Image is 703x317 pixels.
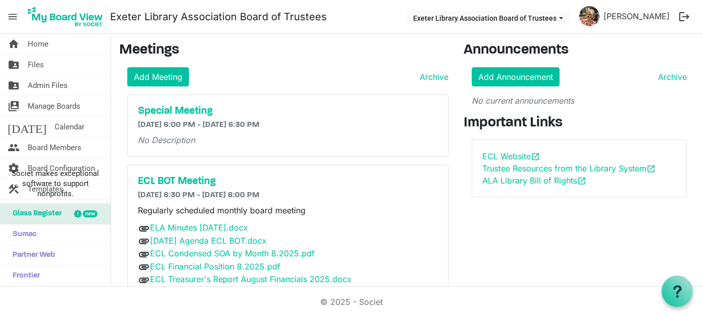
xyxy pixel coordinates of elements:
[320,297,383,307] a: © 2025 - Societ
[138,261,150,273] span: attachment
[654,71,687,83] a: Archive
[5,168,106,199] span: Societ makes exceptional software to support nonprofits.
[28,55,44,75] span: Files
[482,163,656,173] a: Trustee Resources from the Library Systemopen_in_new
[8,158,20,178] span: settings
[674,6,695,27] button: logout
[8,96,20,116] span: switch_account
[28,138,81,158] span: Board Members
[8,266,40,286] span: Frontier
[472,95,687,107] p: No current announcements
[8,34,20,54] span: home
[8,55,20,75] span: folder_shared
[138,222,150,235] span: attachment
[407,11,570,25] button: Exeter Library Association Board of Trustees dropdownbutton
[8,245,55,265] span: Partner Web
[138,191,438,200] h6: [DATE] 6:30 PM - [DATE] 8:00 PM
[472,67,560,86] a: Add Announcement
[150,222,248,233] a: ELA Minutes [DATE].docx
[150,248,315,258] a: ECL Condensed SOA by Month 8.2025.pdf
[150,261,280,271] a: ECL Financial Position 8.2025.pdf
[127,67,189,86] a: Add Meeting
[110,7,327,27] a: Exeter Library Association Board of Trustees
[83,210,97,217] div: new
[119,42,449,59] h3: Meetings
[599,6,674,26] a: [PERSON_NAME]
[3,7,22,26] span: menu
[138,120,438,130] h6: [DATE] 6:00 PM - [DATE] 6:30 PM
[25,4,106,29] img: My Board View Logo
[8,224,36,245] span: Sumac
[482,175,586,186] a: ALA Library Bill of Rightsopen_in_new
[464,115,695,132] h3: Important Links
[416,71,448,83] a: Archive
[138,204,438,216] p: Regularly scheduled monthly board meeting
[577,176,586,186] span: open_in_new
[8,204,62,224] span: Glass Register
[8,75,20,96] span: folder_shared
[482,151,540,161] a: ECL Websiteopen_in_new
[138,105,438,117] a: Special Meeting
[138,274,150,286] span: attachment
[8,117,46,137] span: [DATE]
[464,42,695,59] h3: Announcements
[138,134,438,146] p: No Description
[646,164,656,173] span: open_in_new
[531,152,540,161] span: open_in_new
[138,175,438,188] a: ECL BOT Meeting
[138,248,150,260] span: attachment
[28,75,68,96] span: Admin Files
[28,34,48,54] span: Home
[138,235,150,247] span: attachment
[25,4,110,29] a: My Board View Logo
[28,158,95,178] span: Board Configuration
[150,236,267,246] a: [DATE] Agenda ECL BOT.docx
[150,274,351,284] a: ECL Treasurer's Report August Financials 2025.docx
[28,96,80,116] span: Manage Boards
[55,117,84,137] span: Calendar
[579,6,599,26] img: oiUq6S1lSyLOqxOgPlXYhI3g0FYm13iA4qhAgY5oJQiVQn4Ddg2A9SORYVWq4Lz4pb3-biMLU3tKDRk10OVDzQ_thumb.png
[8,138,20,158] span: people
